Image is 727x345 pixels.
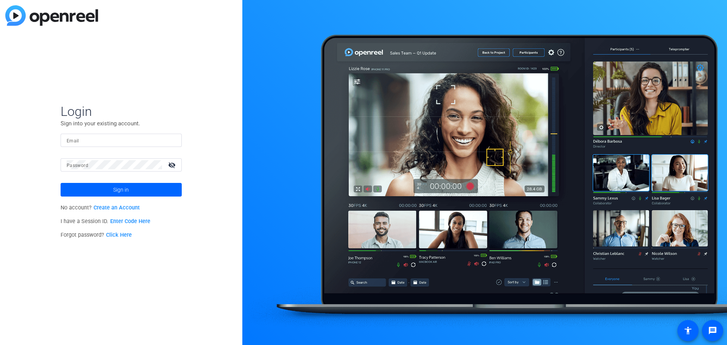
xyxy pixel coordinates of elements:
mat-icon: visibility_off [164,159,182,170]
a: Create an Account [94,205,140,211]
input: Enter Email Address [67,136,176,145]
span: I have a Session ID. [61,218,150,225]
a: Click Here [106,232,132,238]
span: Forgot password? [61,232,132,238]
mat-label: Password [67,163,88,168]
span: No account? [61,205,140,211]
span: Sign in [113,180,129,199]
img: blue-gradient.svg [5,5,98,26]
a: Enter Code Here [110,218,150,225]
mat-label: Email [67,138,79,144]
button: Sign in [61,183,182,197]
span: Login [61,103,182,119]
mat-icon: message [708,326,717,335]
mat-icon: accessibility [683,326,693,335]
p: Sign into your existing account. [61,119,182,128]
